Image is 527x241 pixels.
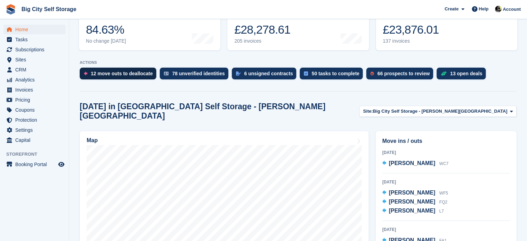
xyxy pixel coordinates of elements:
[3,45,65,54] a: menu
[382,207,444,216] a: [PERSON_NAME] L7
[234,38,290,44] div: 205 invoices
[3,75,65,85] a: menu
[389,190,435,196] span: [PERSON_NAME]
[15,125,57,135] span: Settings
[80,60,517,65] p: ACTIONS
[236,71,241,76] img: contract_signature_icon-13c848040528278c33f63329250d36e43548de30e8caae1d1a13099fd9432cc5.svg
[15,85,57,95] span: Invoices
[377,71,430,76] div: 66 prospects to review
[84,71,87,76] img: move_outs_to_deallocate_icon-f764333ba52eb49d3ac5e1228854f67142a1ed5810a6f6cc68b1a99e826820c5.svg
[57,160,65,169] a: Preview store
[382,198,447,207] a: [PERSON_NAME] FQ2
[382,189,448,198] a: [PERSON_NAME] WF5
[389,160,435,166] span: [PERSON_NAME]
[227,6,369,50] a: Month-to-date sales £28,278.61 205 invoices
[164,71,169,76] img: verify_identity-adf6edd0f0f0b5bbfe63781bf79b02c33cf7c696d77639b501bdc392416b5a36.svg
[3,35,65,44] a: menu
[86,23,126,37] div: 84.63%
[3,85,65,95] a: menu
[3,160,65,169] a: menu
[6,4,16,15] img: stora-icon-8386f47178a22dfd0bd8f6a31ec36ba5ce8667c1dd55bd0f319d3a0aa187defe.svg
[382,149,510,156] div: [DATE]
[382,159,448,168] a: [PERSON_NAME] WC7
[15,45,57,54] span: Subscriptions
[300,68,366,83] a: 50 tasks to complete
[389,199,435,205] span: [PERSON_NAME]
[382,179,510,185] div: [DATE]
[439,191,448,196] span: WF5
[373,108,507,115] span: Big City Self Storage - [PERSON_NAME][GEOGRAPHIC_DATA]
[15,25,57,34] span: Home
[160,68,232,83] a: 78 unverified identities
[15,35,57,44] span: Tasks
[450,71,482,76] div: 13 open deals
[86,38,126,44] div: No change [DATE]
[3,65,65,75] a: menu
[87,137,98,144] h2: Map
[439,161,449,166] span: WC7
[389,208,435,214] span: [PERSON_NAME]
[91,71,153,76] div: 12 move outs to deallocate
[383,23,439,37] div: £23,876.01
[359,106,517,117] button: Site: Big City Self Storage - [PERSON_NAME][GEOGRAPHIC_DATA]
[437,68,489,83] a: 13 open deals
[3,105,65,115] a: menu
[15,160,57,169] span: Booking Portal
[441,71,447,76] img: deal-1b604bf984904fb50ccaf53a9ad4b4a5d6e5aea283cecdc64d6e3604feb123c2.svg
[3,125,65,135] a: menu
[382,226,510,233] div: [DATE]
[15,95,57,105] span: Pricing
[232,68,300,83] a: 6 unsigned contracts
[15,65,57,75] span: CRM
[3,55,65,64] a: menu
[80,102,359,121] h2: [DATE] in [GEOGRAPHIC_DATA] Self Storage - [PERSON_NAME][GEOGRAPHIC_DATA]
[376,6,517,50] a: Awaiting payment £23,876.01 137 invoices
[80,68,160,83] a: 12 move outs to deallocate
[3,115,65,125] a: menu
[363,108,373,115] span: Site:
[79,6,220,50] a: Occupancy 84.63% No change [DATE]
[15,115,57,125] span: Protection
[3,135,65,145] a: menu
[382,137,510,145] h2: Move ins / outs
[479,6,489,12] span: Help
[3,25,65,34] a: menu
[439,209,444,214] span: L7
[311,71,359,76] div: 50 tasks to complete
[503,6,521,13] span: Account
[234,23,290,37] div: £28,278.61
[370,71,374,76] img: prospect-51fa495bee0391a8d652442698ab0144808aea92771e9ea1ae160a38d050c398.svg
[383,38,439,44] div: 137 invoices
[244,71,293,76] div: 6 unsigned contracts
[495,6,502,12] img: Patrick Nevin
[15,135,57,145] span: Capital
[6,151,69,158] span: Storefront
[366,68,437,83] a: 66 prospects to review
[445,6,458,12] span: Create
[15,105,57,115] span: Coupons
[15,55,57,64] span: Sites
[19,3,79,15] a: Big City Self Storage
[15,75,57,85] span: Analytics
[3,95,65,105] a: menu
[439,200,447,205] span: FQ2
[172,71,225,76] div: 78 unverified identities
[304,71,308,76] img: task-75834270c22a3079a89374b754ae025e5fb1db73e45f91037f5363f120a921f8.svg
